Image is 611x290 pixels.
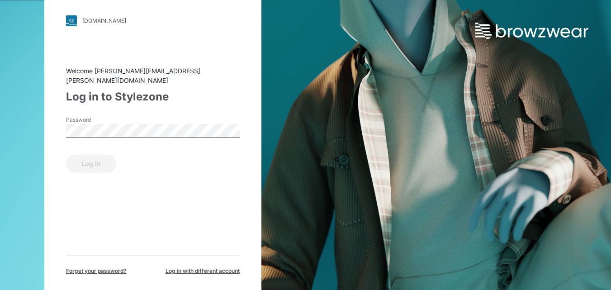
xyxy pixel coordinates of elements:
label: Password [66,116,129,124]
div: Log in to Stylezone [66,89,240,105]
span: Forget your password? [66,267,127,275]
span: Log in with different account [166,267,240,275]
img: stylezone-logo.562084cfcfab977791bfbf7441f1a819.svg [66,15,77,26]
div: Welcome [PERSON_NAME][EMAIL_ADDRESS][PERSON_NAME][DOMAIN_NAME] [66,66,240,85]
a: [DOMAIN_NAME] [66,15,240,26]
div: [DOMAIN_NAME] [82,17,126,24]
img: browzwear-logo.e42bd6dac1945053ebaf764b6aa21510.svg [475,23,588,39]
